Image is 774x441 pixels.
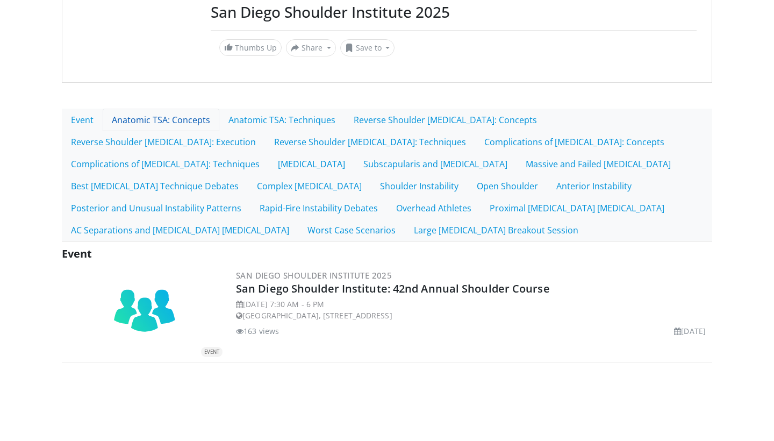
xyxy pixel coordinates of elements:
a: Complications of [MEDICAL_DATA]: Techniques [62,153,269,175]
a: Best [MEDICAL_DATA] Technique Debates [62,175,248,197]
a: Anatomic TSA: Techniques [219,109,345,131]
li: [DATE] [674,325,706,337]
a: Reverse Shoulder [MEDICAL_DATA]: Execution [62,131,265,153]
div: [DATE] 7:30 AM - 6 PM [GEOGRAPHIC_DATA], [STREET_ADDRESS] [236,298,710,321]
button: Share [286,39,336,56]
a: Event [62,109,103,131]
a: Subscapularis and [MEDICAL_DATA] [354,153,517,175]
a: Overhead Athletes [387,197,481,219]
a: Rapid-Fire Instability Debates [250,197,387,219]
a: Complications of [MEDICAL_DATA]: Concepts [475,131,673,153]
a: Massive and Failed [MEDICAL_DATA] [517,153,680,175]
li: 163 views [236,325,279,337]
a: EVENT [64,282,225,346]
a: AC Separations and [MEDICAL_DATA] [MEDICAL_DATA] [62,219,298,241]
a: San Diego Shoulder Institute 2025 [236,270,392,281]
h3: San Diego Shoulder Institute 2025 [211,3,697,22]
a: Reverse Shoulder [MEDICAL_DATA]: Techniques [265,131,475,153]
a: Thumbs Up [219,39,282,56]
img: event.svg [112,282,177,346]
a: Reverse Shoulder [MEDICAL_DATA]: Concepts [345,109,546,131]
button: Save to [340,39,395,56]
a: Open Shoulder [468,175,547,197]
a: Complex [MEDICAL_DATA] [248,175,371,197]
a: Proximal [MEDICAL_DATA] [MEDICAL_DATA] [481,197,673,219]
a: Shoulder Instability [371,175,468,197]
a: Worst Case Scenarios [298,219,405,241]
small: EVENT [204,348,219,355]
a: [MEDICAL_DATA] [269,153,354,175]
a: Anatomic TSA: Concepts [103,109,219,131]
a: Anterior Instability [547,175,641,197]
a: Posterior and Unusual Instability Patterns [62,197,250,219]
a: San Diego Shoulder Institute: 42nd Annual Shoulder Course [236,281,550,296]
span: Event [62,246,92,261]
a: Large [MEDICAL_DATA] Breakout Session [405,219,587,241]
